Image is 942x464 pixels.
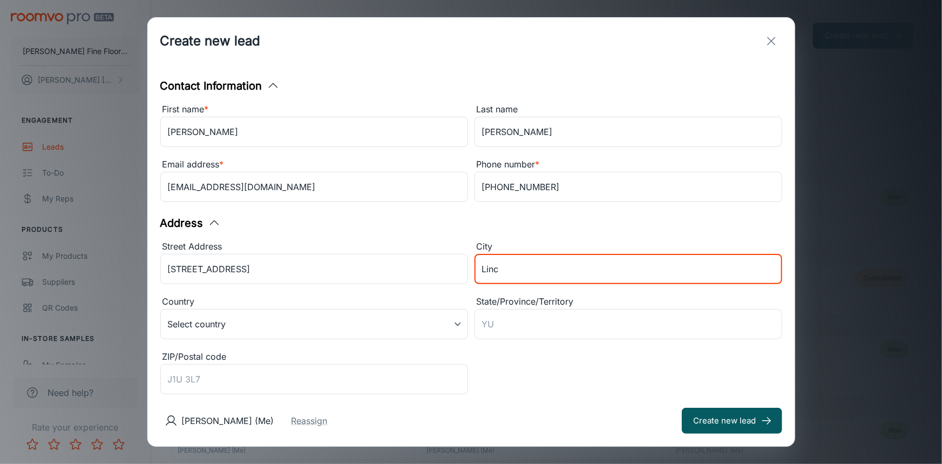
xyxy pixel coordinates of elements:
[761,30,782,52] button: exit
[475,172,782,202] input: +1 439-123-4567
[160,309,468,339] div: Select country
[160,158,468,172] div: Email address
[160,254,468,284] input: 2412 Northwest Passage
[475,295,782,309] div: State/Province/Territory
[160,172,468,202] input: myname@example.com
[160,117,468,147] input: John
[160,350,468,364] div: ZIP/Postal code
[160,215,221,231] button: Address
[292,414,328,427] button: Reassign
[160,103,468,117] div: First name
[182,414,274,427] p: [PERSON_NAME] (Me)
[160,78,280,94] button: Contact Information
[475,103,782,117] div: Last name
[160,240,468,254] div: Street Address
[475,254,782,284] input: Whitehorse
[160,295,468,309] div: Country
[475,309,782,339] input: YU
[475,158,782,172] div: Phone number
[160,364,468,394] input: J1U 3L7
[475,240,782,254] div: City
[682,408,782,434] button: Create new lead
[160,31,261,51] h1: Create new lead
[475,117,782,147] input: Doe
